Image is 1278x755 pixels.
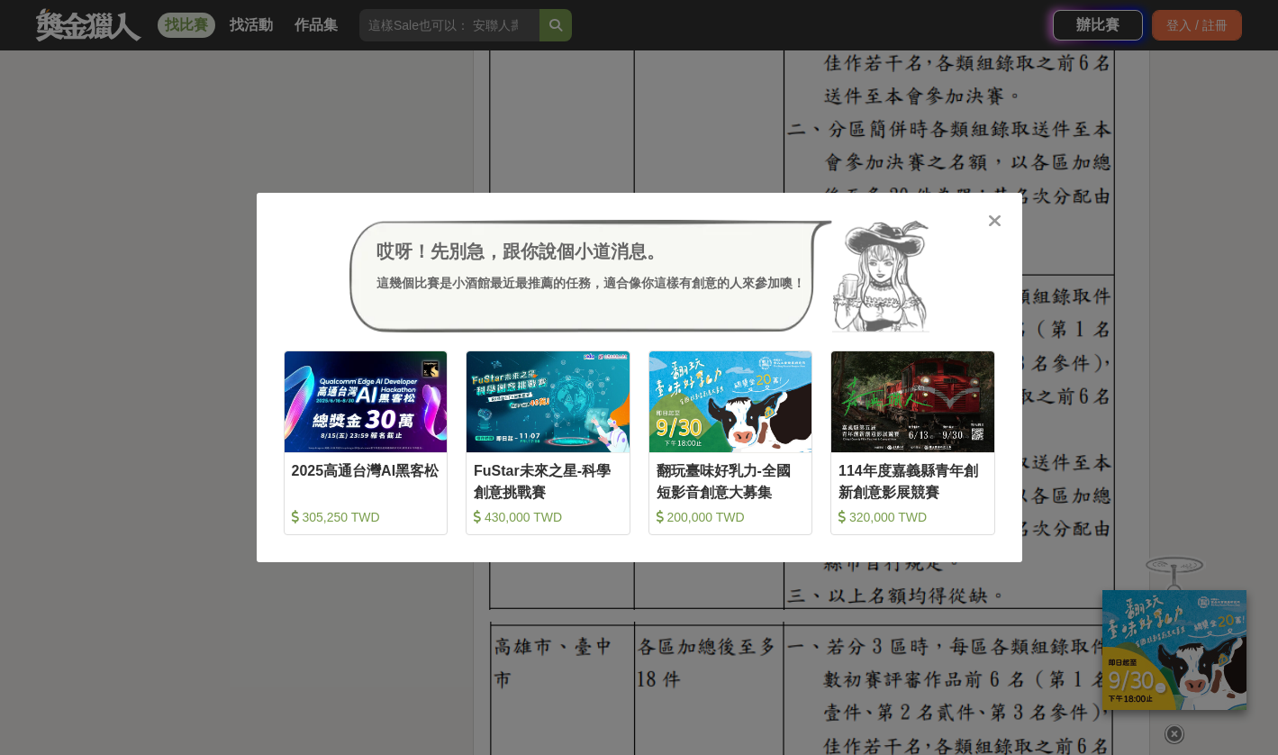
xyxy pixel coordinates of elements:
[284,350,449,535] a: Cover Image2025高通台灣AI黑客松 305,250 TWD
[376,238,805,265] div: 哎呀！先別急，跟你說個小道消息。
[830,350,995,535] a: Cover Image114年度嘉義縣青年創新創意影展競賽 320,000 TWD
[648,350,813,535] a: Cover Image翻玩臺味好乳力-全國短影音創意大募集 200,000 TWD
[285,351,448,451] img: Cover Image
[467,351,630,451] img: Cover Image
[838,508,987,526] div: 320,000 TWD
[292,460,440,501] div: 2025高通台灣AI黑客松
[831,351,994,451] img: Cover Image
[376,274,805,293] div: 這幾個比賽是小酒館最近最推薦的任務，適合像你這樣有創意的人來參加噢！
[657,508,805,526] div: 200,000 TWD
[466,350,630,535] a: Cover ImageFuStar未來之星-科學創意挑戰賽 430,000 TWD
[649,351,812,451] img: Cover Image
[292,508,440,526] div: 305,250 TWD
[838,460,987,501] div: 114年度嘉義縣青年創新創意影展競賽
[474,508,622,526] div: 430,000 TWD
[474,460,622,501] div: FuStar未來之星-科學創意挑戰賽
[832,220,929,333] img: Avatar
[657,460,805,501] div: 翻玩臺味好乳力-全國短影音創意大募集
